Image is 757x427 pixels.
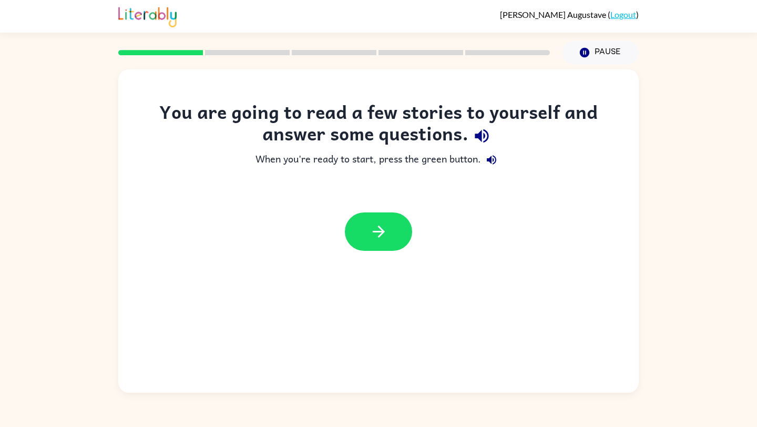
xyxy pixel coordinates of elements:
div: ( ) [500,9,639,19]
div: When you're ready to start, press the green button. [139,149,618,170]
button: Pause [562,40,639,65]
span: [PERSON_NAME] Augustave [500,9,608,19]
img: Literably [118,4,177,27]
a: Logout [610,9,636,19]
div: You are going to read a few stories to yourself and answer some questions. [139,101,618,149]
